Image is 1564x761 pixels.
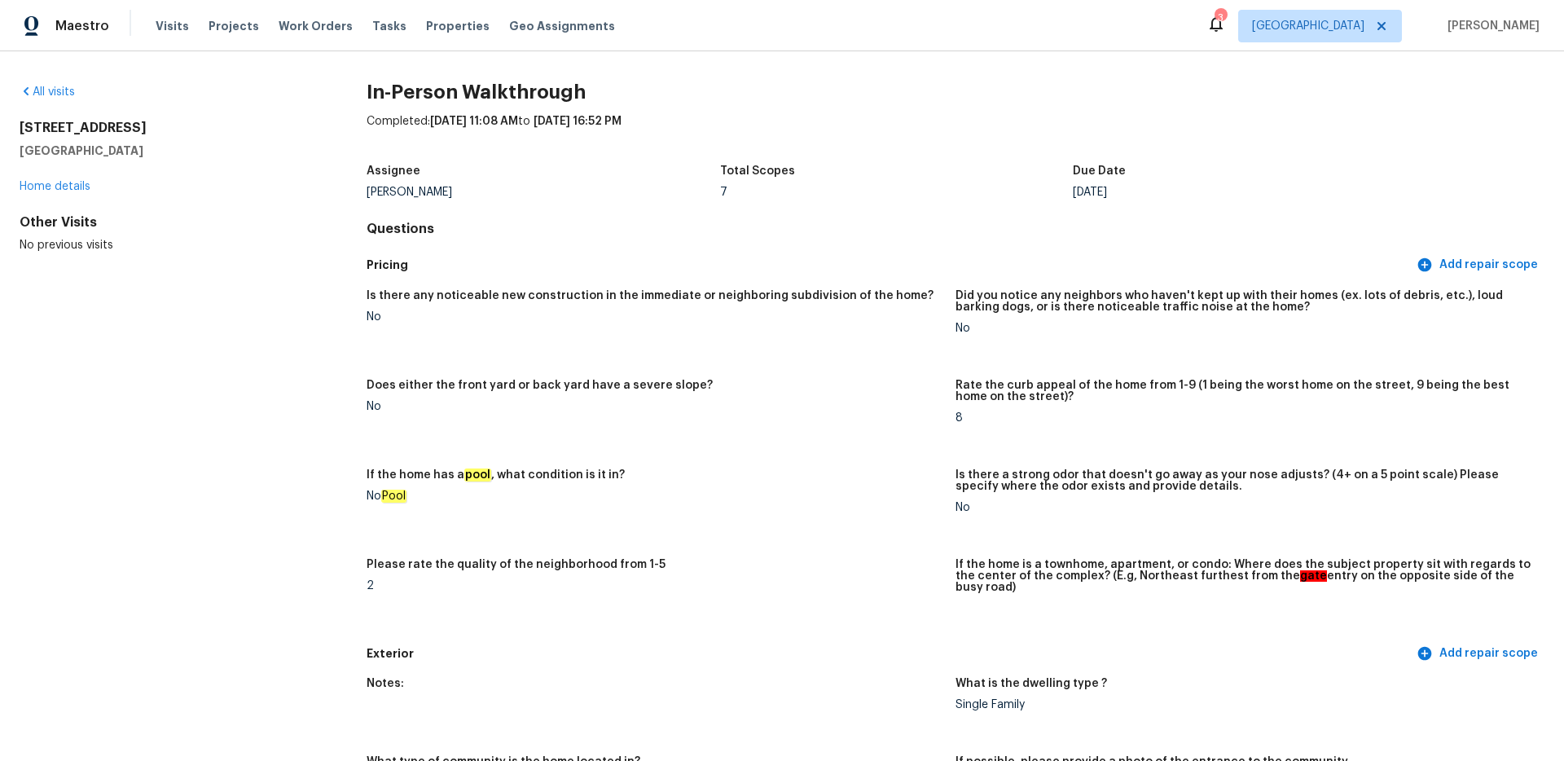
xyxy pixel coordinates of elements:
h5: Is there any noticeable new construction in the immediate or neighboring subdivision of the home? [367,290,934,301]
div: No [956,323,1531,334]
h5: If the home is a townhome, apartment, or condo: Where does the subject property sit with regards ... [956,559,1531,593]
div: No [367,490,942,502]
span: [PERSON_NAME] [1441,18,1540,34]
button: Add repair scope [1413,250,1544,280]
span: Properties [426,18,490,34]
h5: What is the dwelling type ? [956,678,1107,689]
h2: [STREET_ADDRESS] [20,120,314,136]
span: Maestro [55,18,109,34]
h5: Pricing [367,257,1413,274]
span: No previous visits [20,240,113,251]
h5: Rate the curb appeal of the home from 1-9 (1 being the worst home on the street, 9 being the best... [956,380,1531,402]
a: Home details [20,181,90,192]
h5: Assignee [367,165,420,177]
em: gate [1300,570,1327,582]
span: Visits [156,18,189,34]
h5: Total Scopes [720,165,795,177]
em: Pool [381,490,406,503]
span: Tasks [372,20,406,32]
h5: Please rate the quality of the neighborhood from 1-5 [367,559,666,570]
h5: Did you notice any neighbors who haven't kept up with their homes (ex. lots of debris, etc.), lou... [956,290,1531,313]
h5: Notes: [367,678,404,689]
div: 2 [367,580,942,592]
span: [DATE] 16:52 PM [534,116,622,127]
h5: Due Date [1073,165,1126,177]
h2: In-Person Walkthrough [367,84,1544,100]
div: Other Visits [20,214,314,231]
h5: If the home has a , what condition is it in? [367,469,625,481]
h5: [GEOGRAPHIC_DATA] [20,143,314,159]
span: Add repair scope [1420,255,1538,275]
span: [DATE] 11:08 AM [430,116,518,127]
a: All visits [20,86,75,98]
button: Add repair scope [1413,639,1544,669]
div: No [367,311,942,323]
div: [PERSON_NAME] [367,187,720,198]
span: Add repair scope [1420,644,1538,664]
span: Geo Assignments [509,18,615,34]
h4: Questions [367,221,1544,237]
div: No [367,401,942,412]
div: No [956,502,1531,513]
div: [DATE] [1073,187,1426,198]
div: 8 [956,412,1531,424]
h5: Does either the front yard or back yard have a severe slope? [367,380,713,391]
div: 3 [1215,10,1226,26]
div: Single Family [956,699,1531,710]
h5: Is there a strong odor that doesn't go away as your nose adjusts? (4+ on a 5 point scale) Please ... [956,469,1531,492]
span: [GEOGRAPHIC_DATA] [1252,18,1364,34]
span: Work Orders [279,18,353,34]
h5: Exterior [367,645,1413,662]
div: Completed: to [367,113,1544,156]
em: pool [464,468,491,482]
span: Projects [209,18,259,34]
div: 7 [720,187,1074,198]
